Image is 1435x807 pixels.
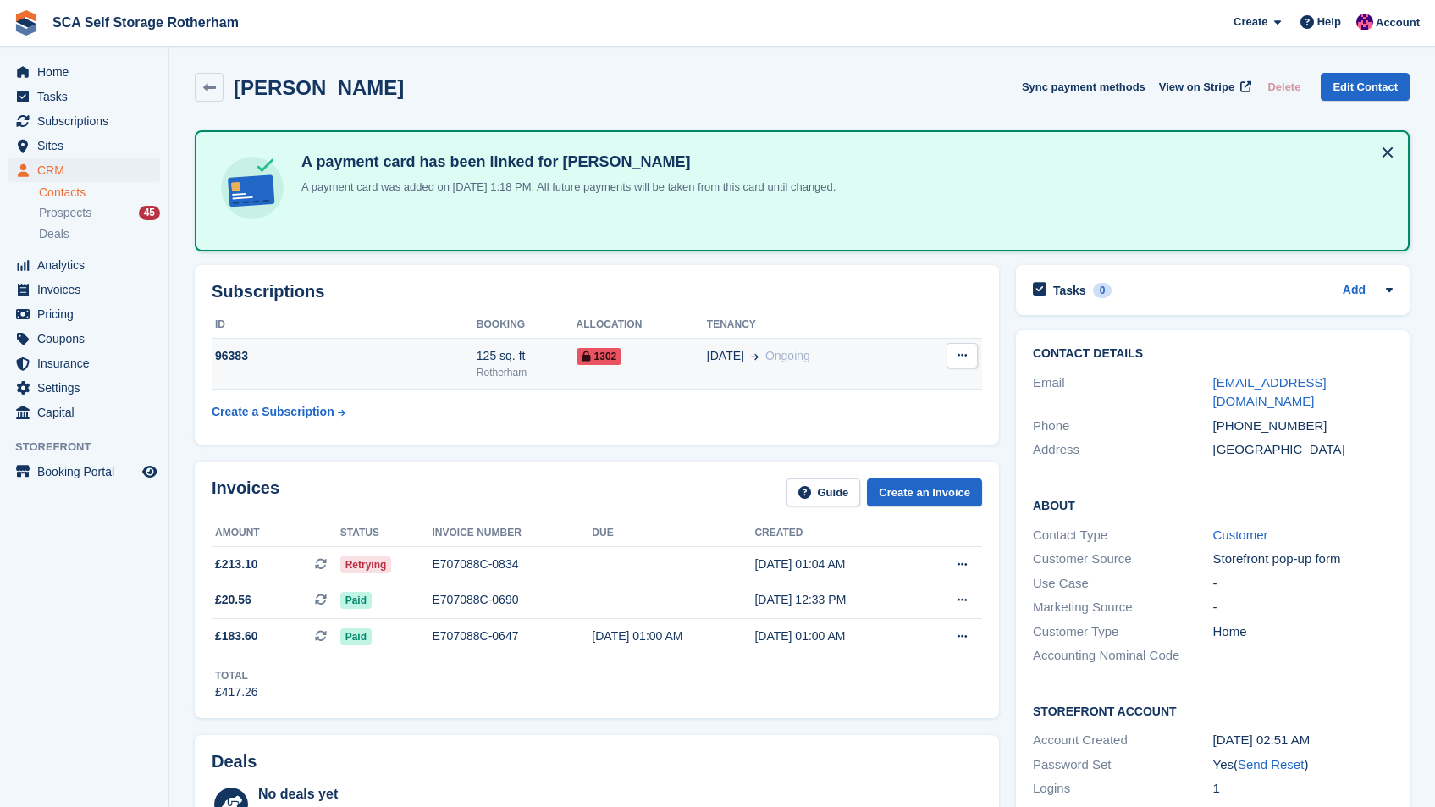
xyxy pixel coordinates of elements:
div: Account Created [1033,731,1213,750]
span: Help [1317,14,1341,30]
div: Password Set [1033,755,1213,775]
a: menu [8,327,160,351]
img: card-linked-ebf98d0992dc2aeb22e95c0e3c79077019eb2392cfd83c6a337811c24bc77127.svg [217,152,288,224]
a: Add [1343,281,1366,301]
span: Paid [340,592,372,609]
a: Deals [39,225,160,243]
span: Account [1376,14,1420,31]
p: A payment card was added on [DATE] 1:18 PM. All future payments will be taken from this card unti... [295,179,836,196]
div: E707088C-0647 [432,627,592,645]
h2: Tasks [1053,283,1086,298]
th: Tenancy [707,312,912,339]
span: CRM [37,158,139,182]
th: Created [754,520,918,547]
h4: A payment card has been linked for [PERSON_NAME] [295,152,836,172]
span: Create [1234,14,1267,30]
th: Amount [212,520,340,547]
a: Create an Invoice [867,478,982,506]
a: menu [8,158,160,182]
a: menu [8,401,160,424]
div: - [1213,598,1394,617]
a: Create a Subscription [212,396,345,428]
div: Rotherham [477,365,577,380]
span: Paid [340,628,372,645]
span: Storefront [15,439,168,456]
a: menu [8,302,160,326]
a: Customer [1213,528,1268,542]
span: Ongoing [765,349,810,362]
a: Send Reset [1238,757,1304,771]
a: menu [8,253,160,277]
a: [EMAIL_ADDRESS][DOMAIN_NAME] [1213,375,1327,409]
div: Contact Type [1033,526,1213,545]
a: menu [8,109,160,133]
div: Storefront pop-up form [1213,550,1394,569]
th: Status [340,520,433,547]
div: [DATE] 02:51 AM [1213,731,1394,750]
span: £213.10 [215,556,258,573]
span: Insurance [37,351,139,375]
span: Settings [37,376,139,400]
h2: Contact Details [1033,347,1393,361]
div: Logins [1033,779,1213,799]
span: £183.60 [215,627,258,645]
th: Allocation [577,312,707,339]
div: [GEOGRAPHIC_DATA] [1213,440,1394,460]
span: Prospects [39,205,91,221]
span: Pricing [37,302,139,326]
span: Retrying [340,556,392,573]
div: [DATE] 01:00 AM [754,627,918,645]
div: [DATE] 01:04 AM [754,556,918,573]
th: ID [212,312,477,339]
div: E707088C-0834 [432,556,592,573]
div: [DATE] 12:33 PM [754,591,918,609]
div: Customer Source [1033,550,1213,569]
div: [DATE] 01:00 AM [592,627,754,645]
a: menu [8,278,160,301]
div: 1 [1213,779,1394,799]
a: SCA Self Storage Rotherham [46,8,246,36]
div: Create a Subscription [212,403,334,421]
h2: [PERSON_NAME] [234,76,404,99]
div: Accounting Nominal Code [1033,646,1213,666]
h2: Deals [212,752,257,771]
th: Booking [477,312,577,339]
div: Yes [1213,755,1394,775]
span: Home [37,60,139,84]
span: Deals [39,226,69,242]
div: 125 sq. ft [477,347,577,365]
div: No deals yet [258,784,613,804]
a: Contacts [39,185,160,201]
span: Coupons [37,327,139,351]
button: Delete [1261,73,1307,101]
img: Sam Chapman [1356,14,1373,30]
div: Address [1033,440,1213,460]
a: Prospects 45 [39,204,160,222]
a: Guide [786,478,861,506]
span: Invoices [37,278,139,301]
th: Due [592,520,754,547]
span: View on Stripe [1159,79,1234,96]
span: £20.56 [215,591,251,609]
a: menu [8,460,160,484]
a: menu [8,85,160,108]
div: Home [1213,622,1394,642]
a: menu [8,376,160,400]
div: 0 [1093,283,1112,298]
a: Edit Contact [1321,73,1410,101]
span: Tasks [37,85,139,108]
span: Subscriptions [37,109,139,133]
span: Analytics [37,253,139,277]
div: Phone [1033,417,1213,436]
div: - [1213,574,1394,594]
h2: Storefront Account [1033,702,1393,719]
th: Invoice number [432,520,592,547]
a: menu [8,60,160,84]
span: Sites [37,134,139,158]
a: menu [8,351,160,375]
div: Customer Type [1033,622,1213,642]
div: 96383 [212,347,477,365]
span: Booking Portal [37,460,139,484]
div: E707088C-0690 [432,591,592,609]
a: Preview store [140,462,160,482]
